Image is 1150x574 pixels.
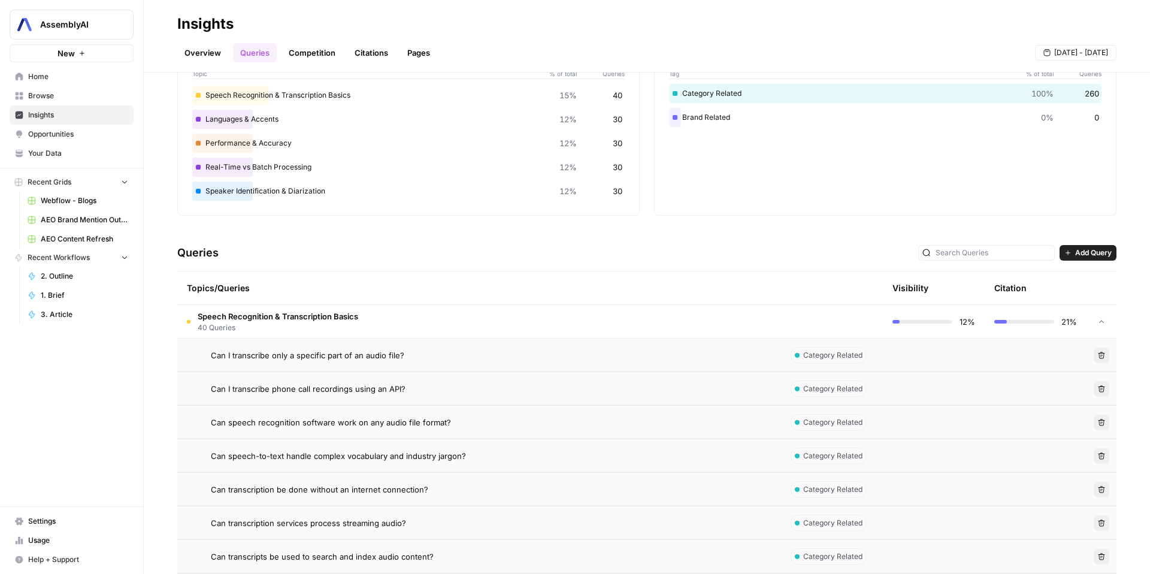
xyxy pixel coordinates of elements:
a: Opportunities [10,125,134,144]
span: 30 [613,137,622,149]
span: Can I transcribe phone call recordings using an API? [211,383,405,395]
span: 3. Article [41,309,128,320]
div: Languages & Accents [192,110,625,129]
a: Your Data [10,144,134,163]
span: [DATE] - [DATE] [1054,47,1108,58]
div: Topics/Queries [187,271,771,304]
span: Queries [577,69,625,78]
a: Competition [282,43,343,62]
a: AEO Brand Mention Outreach [22,210,134,229]
span: Can transcription services process streaming audio? [211,517,406,529]
a: 1. Brief [22,286,134,305]
div: Performance & Accuracy [192,134,625,153]
a: 3. Article [22,305,134,324]
span: Help + Support [28,554,128,565]
button: Recent Workflows [10,249,134,267]
span: 30 [613,185,622,197]
span: 1. Brief [41,290,128,301]
button: Workspace: AssemblyAI [10,10,134,40]
div: Real-Time vs Batch Processing [192,158,625,177]
span: Queries [1054,69,1101,78]
span: 100% [1031,87,1054,99]
div: Speaker Identification & Diarization [192,182,625,201]
span: AEO Content Refresh [41,234,128,244]
span: Opportunities [28,129,128,140]
span: Category Related [803,350,862,361]
span: Can transcription be done without an internet connection? [211,484,428,496]
div: Visibility [892,282,928,294]
span: 2. Outline [41,271,128,282]
div: Brand Related [669,108,1101,127]
a: Usage [10,531,134,550]
h3: Queries [177,244,219,261]
input: Search Queries [936,247,1051,259]
span: Webflow - Blogs [41,195,128,206]
span: 0% [1041,111,1054,123]
span: % of total [541,69,577,78]
button: Add Query [1060,245,1116,261]
a: Queries [233,43,277,62]
span: Category Related [803,417,862,428]
span: Can speech recognition software work on any audio file format? [211,416,451,428]
div: Category Related [669,84,1101,103]
div: Speech Recognition & Transcription Basics [192,86,625,105]
span: Category Related [803,551,862,562]
span: 12% [960,316,975,328]
span: Insights [28,110,128,120]
a: Citations [347,43,395,62]
span: 40 Queries [198,322,358,333]
span: 12% [559,161,577,173]
span: % of total [1018,69,1054,78]
img: AssemblyAI Logo [14,14,35,35]
span: 12% [559,113,577,125]
span: Can I transcribe only a specific part of an audio file? [211,349,404,361]
span: 0 [1094,111,1099,123]
span: Speech Recognition & Transcription Basics [198,310,358,322]
span: Category Related [803,383,862,394]
span: 12% [559,185,577,197]
span: Home [28,71,128,82]
button: Help + Support [10,550,134,569]
a: Pages [400,43,437,62]
span: 15% [559,89,577,101]
a: Overview [177,43,228,62]
a: Browse [10,86,134,105]
span: Recent Grids [28,177,71,188]
div: Insights [177,14,234,34]
span: Category Related [803,451,862,461]
span: Recent Workflows [28,252,90,263]
span: Can speech-to-text handle complex vocabulary and industry jargon? [211,450,466,462]
button: Recent Grids [10,173,134,191]
span: Can transcripts be used to search and index audio content? [211,551,434,563]
a: 2. Outline [22,267,134,286]
span: AEO Brand Mention Outreach [41,215,128,225]
span: 40 [613,89,622,101]
span: Topic [192,69,541,78]
a: Insights [10,105,134,125]
div: Citation [994,271,1027,304]
span: Category Related [803,484,862,495]
span: Settings [28,516,128,527]
span: AssemblyAI [40,19,113,31]
span: Usage [28,535,128,546]
button: New [10,44,134,62]
a: Home [10,67,134,86]
a: Webflow - Blogs [22,191,134,210]
a: AEO Content Refresh [22,229,134,249]
span: 260 [1085,87,1099,99]
button: [DATE] - [DATE] [1035,45,1116,61]
span: 30 [613,161,622,173]
span: Add Query [1075,247,1112,258]
a: Settings [10,512,134,531]
span: 21% [1061,316,1077,328]
span: Your Data [28,148,128,159]
span: New [57,47,75,59]
span: 30 [613,113,622,125]
span: Browse [28,90,128,101]
span: Tag [669,69,1018,78]
span: Category Related [803,518,862,528]
span: 12% [559,137,577,149]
